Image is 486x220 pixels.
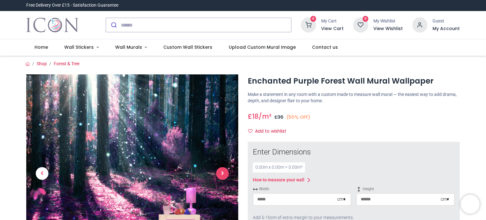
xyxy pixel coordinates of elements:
iframe: Brevo live chat [461,195,480,214]
span: Previous [36,167,48,180]
a: My Account [433,26,460,32]
span: 18 [252,112,259,121]
a: Shop [37,61,47,66]
div: Free Delivery Over £15 - Satisfaction Guarantee [26,2,118,9]
a: 0 [301,22,316,27]
div: Guest [433,18,460,24]
span: Height [356,186,455,192]
span: Home [34,44,48,50]
div: 0.00 m x 0.00 m = 0.00 m² [253,162,305,173]
div: cm ▾ [337,196,346,203]
div: Enter Dimensions [253,147,455,158]
span: Wall Murals [115,44,142,50]
a: Logo of Icon Wall Stickers [26,16,78,34]
span: Contact us [312,44,338,50]
i: Add to wishlist [248,129,252,133]
span: £ [248,112,259,121]
a: Wall Murals [107,39,155,56]
div: cm ▾ [441,196,449,203]
iframe: Customer reviews powered by Trustpilot [327,2,460,9]
sup: 0 [310,16,316,22]
span: /m² [259,112,271,121]
a: View Wishlist [373,26,403,32]
small: (50% OFF) [286,114,310,121]
span: Custom Wall Stickers [163,44,212,50]
a: View Cart [321,26,344,32]
sup: 0 [363,16,369,22]
div: My Wishlist [373,18,403,24]
div: My Cart [321,18,344,24]
button: Add to wishlistAdd to wishlist [248,126,292,137]
a: Wall Stickers [56,39,107,56]
span: 36 [277,114,283,120]
span: Upload Custom Mural Image [229,44,296,50]
a: 0 [353,22,368,27]
span: Width [253,186,351,192]
h1: Enchanted Purple Forest Wall Mural Wallpaper [248,76,460,86]
p: Make a statement in any room with a custom made to measure wall mural — the easiest way to add dr... [248,91,460,104]
div: How to measure your wall [253,177,304,183]
span: Next [216,167,229,180]
span: £ [274,114,283,120]
span: Wall Stickers [64,44,94,50]
button: Submit [106,18,121,32]
img: Icon Wall Stickers [26,16,78,34]
a: Forest & Tree [54,61,79,66]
